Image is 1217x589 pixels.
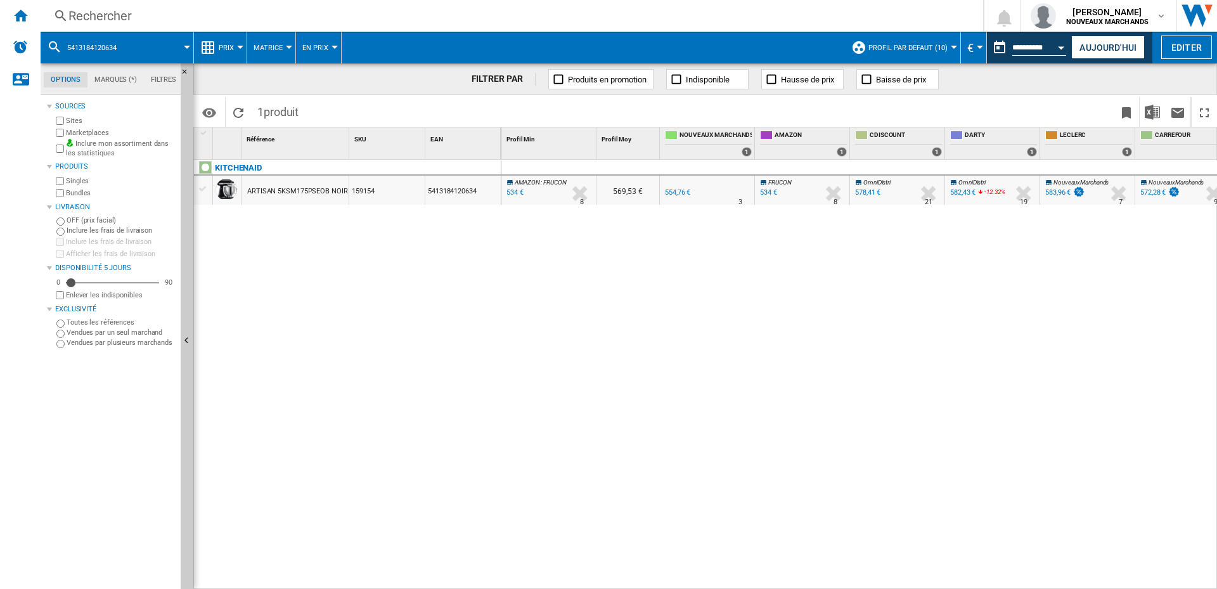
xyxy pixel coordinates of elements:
[925,196,932,209] div: Délai de livraison : 21 jours
[56,129,64,137] input: Marketplaces
[948,186,976,199] div: 582,43 €
[1168,186,1180,197] img: promotionV3.png
[742,147,752,157] div: 1 offers sold by NOUVEAUX MARCHANDS
[200,32,240,63] div: Prix
[264,105,299,119] span: produit
[987,35,1012,60] button: md-calendar
[983,186,991,202] i: %
[958,179,986,186] span: OmniDistri
[216,127,241,147] div: Sort None
[56,340,65,348] input: Vendues par plusieurs marchands
[354,136,366,143] span: SKU
[254,32,289,63] button: Matrice
[67,328,176,337] label: Vendues par un seul marchand
[967,41,974,55] span: €
[1119,196,1123,209] div: Délai de livraison : 7 jours
[428,127,501,147] div: EAN Sort None
[66,290,176,300] label: Enlever les indisponibles
[67,318,176,327] label: Toutes les références
[66,276,159,289] md-slider: Disponibilité
[352,127,425,147] div: SKU Sort None
[244,127,349,147] div: Référence Sort None
[1066,6,1149,18] span: [PERSON_NAME]
[599,127,659,147] div: Profil Moy Sort None
[66,116,176,126] label: Sites
[67,226,176,235] label: Inclure les frais de livraison
[66,139,74,146] img: mysite-bg-18x18.png
[1031,3,1056,29] img: profile.jpg
[1145,105,1160,120] img: excel-24x24.png
[55,263,176,273] div: Disponibilité 5 Jours
[504,127,596,147] div: Sort None
[66,188,176,198] label: Bundles
[599,127,659,147] div: Sort None
[56,117,64,125] input: Sites
[226,97,251,127] button: Recharger
[515,179,539,186] span: AMAZON
[965,131,1037,141] span: DARTY
[1043,186,1085,199] div: 583,96 €
[67,32,129,63] button: 5413184120634
[247,177,348,206] div: ARTISAN 5KSM175PSEOB NOIR
[768,179,791,186] span: FRUCON
[863,179,891,186] span: OmniDistri
[66,237,176,247] label: Inclure les frais de livraison
[302,32,335,63] button: En Prix
[144,72,183,87] md-tab-item: Filtres
[55,304,176,314] div: Exclusivité
[67,44,117,52] span: 5413184120634
[1122,147,1132,157] div: 1 offers sold by LECLERC
[219,44,234,52] span: Prix
[1050,34,1073,57] button: Open calendar
[1066,18,1149,26] b: NOUVEAUX MARCHANDS
[761,69,844,89] button: Hausse de prix
[984,188,1000,195] span: -12.32
[56,217,65,226] input: OFF (prix facial)
[1161,36,1212,59] button: Editer
[247,136,274,143] span: Référence
[1140,188,1166,197] div: 572,28 €
[56,320,65,328] input: Toutes les références
[352,127,425,147] div: Sort None
[760,188,777,197] div: 534 €
[580,196,584,209] div: Délai de livraison : 8 jours
[1053,179,1109,186] span: NouveauxMarchands
[876,75,926,84] span: Baisse de prix
[987,32,1069,63] div: Ce rapport est basé sur une date antérieure à celle d'aujourd'hui.
[834,196,837,209] div: Délai de livraison : 8 jours
[1114,97,1139,127] button: Créer un favoris
[837,147,847,157] div: 1 offers sold by AMAZON
[666,69,749,89] button: Indisponible
[428,127,501,147] div: Sort None
[53,278,63,287] div: 0
[967,32,980,63] button: €
[856,69,939,89] button: Baisse de prix
[757,127,849,159] div: AMAZON 1 offers sold by AMAZON
[738,196,742,209] div: Délai de livraison : 3 jours
[932,147,942,157] div: 1 offers sold by CDISCOUNT
[196,101,222,124] button: Options
[215,160,262,176] div: Cliquez pour filtrer sur cette marque
[1020,196,1027,209] div: Délai de livraison : 19 jours
[851,32,954,63] div: Profil par défaut (10)
[506,136,535,143] span: Profil Min
[868,44,948,52] span: Profil par défaut (10)
[868,32,954,63] button: Profil par défaut (10)
[66,139,176,159] label: Inclure mon assortiment dans les statistiques
[87,72,144,87] md-tab-item: Marques (*)
[662,127,754,159] div: NOUVEAUX MARCHANDS 1 offers sold by NOUVEAUX MARCHANDS
[596,176,659,205] div: 569,53 €
[67,216,176,225] label: OFF (prix facial)
[1149,179,1204,186] span: NouveauxMarchands
[56,250,64,258] input: Afficher les frais de livraison
[1165,97,1190,127] button: Envoyer ce rapport par email
[663,186,690,199] div: 554,76 €
[349,176,425,205] div: 159154
[568,75,647,84] span: Produits en promotion
[162,278,176,287] div: 90
[504,127,596,147] div: Profil Min Sort None
[505,186,524,199] div: Mise à jour : jeudi 4 septembre 2025 01:25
